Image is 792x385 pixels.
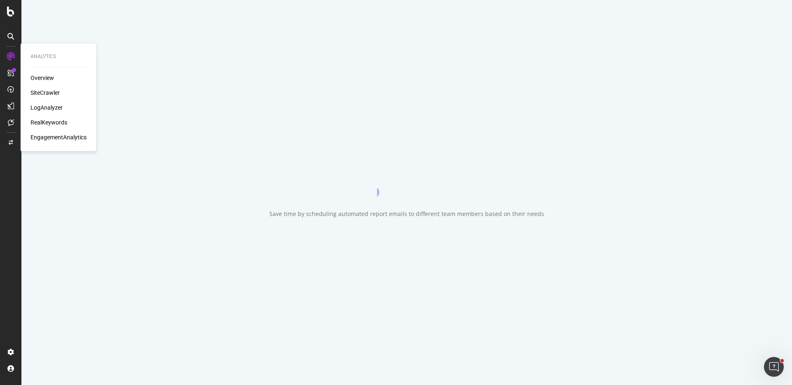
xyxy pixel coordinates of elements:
div: Analytics [31,53,87,60]
a: Overview [31,74,54,82]
a: LogAnalyzer [31,103,63,112]
iframe: Intercom live chat [764,357,784,377]
a: SiteCrawler [31,89,60,97]
a: RealKeywords [31,118,67,127]
div: Save time by scheduling automated report emails to different team members based on their needs [269,210,544,218]
a: EngagementAnalytics [31,133,87,141]
div: animation [377,167,436,197]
